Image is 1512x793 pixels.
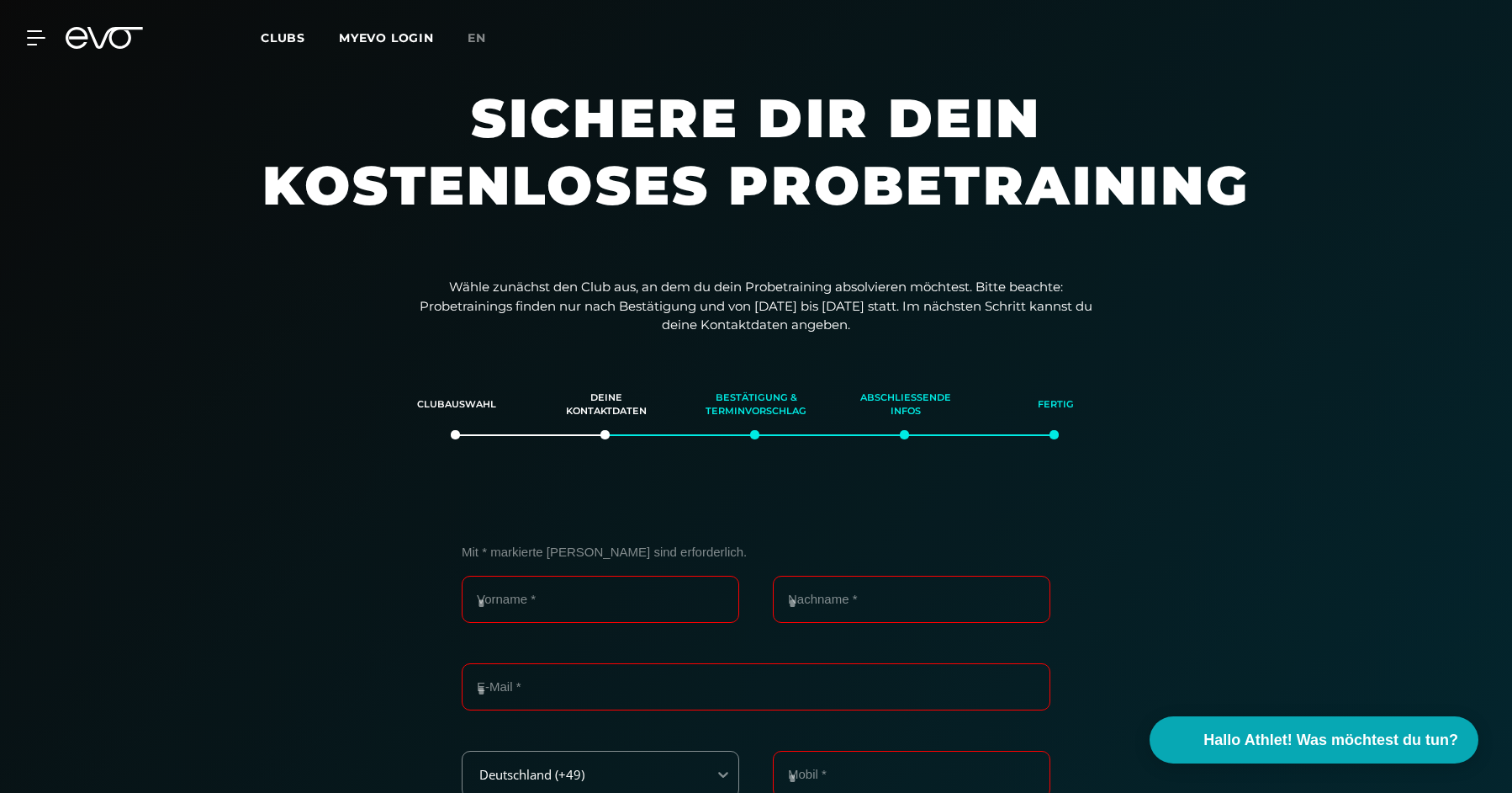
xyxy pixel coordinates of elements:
span: Clubs [261,30,305,45]
div: Clubauswahl [403,382,510,428]
div: Deine Kontaktdaten [552,382,660,428]
div: Bestätigung & Terminvorschlag [702,382,810,428]
p: Wähle zunächst den Club aus, an dem du dein Probetraining absolvieren möchtest. Bitte beachte: Pr... [420,278,1092,335]
div: Abschließende Infos [852,382,960,428]
button: Hallo Athlet! Was möchtest du tun? [1150,716,1478,764]
p: Mit * markierte [PERSON_NAME] sind erforderlich. [462,545,1050,559]
a: MYEVO LOGIN [339,30,434,45]
h1: Sichere dir dein kostenloses Probetraining [251,84,1261,253]
a: Clubs [261,29,339,45]
span: en [468,30,486,45]
a: en [468,29,506,48]
div: Deutschland (+49) [464,768,695,782]
span: Hallo Athlet! Was möchtest du tun? [1203,729,1458,752]
div: Fertig [1002,382,1109,428]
